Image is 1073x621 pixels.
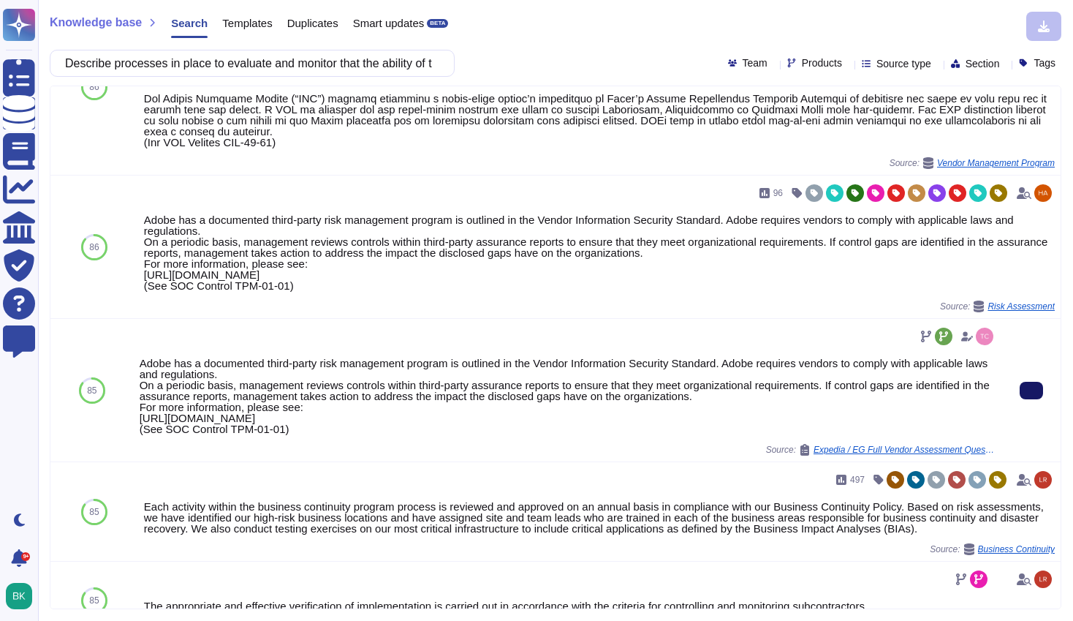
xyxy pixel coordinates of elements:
[58,50,439,76] input: Search a question or template...
[966,59,1000,69] span: Section
[6,583,32,609] img: user
[427,19,448,28] div: BETA
[743,58,767,68] span: Team
[1034,58,1055,68] span: Tags
[87,386,96,395] span: 85
[222,18,272,29] span: Templates
[766,444,996,456] span: Source:
[144,214,1055,291] div: Adobe has a documented third-party risk management program is outlined in the Vendor Information ...
[802,58,842,68] span: Products
[3,580,42,612] button: user
[987,302,1055,311] span: Risk Assessment
[144,601,1055,611] div: The appropriate and effective verification of implementation is carried out in accordance with th...
[144,38,1055,148] div: Lorem ipsu dol s ametcon ad eli seddoeiusm te incidid utl etdolore ma ali enimadmi. Ven qui nostr...
[89,83,99,91] span: 86
[89,508,99,516] span: 85
[171,18,208,29] span: Search
[140,358,996,434] div: Adobe has a documented third-party risk management program is outlined in the Vendor Information ...
[1034,571,1052,588] img: user
[21,552,30,561] div: 9+
[89,596,99,605] span: 85
[930,543,1055,555] span: Source:
[937,159,1055,168] span: Vendor Management Program
[890,157,1055,169] span: Source:
[50,17,142,29] span: Knowledge base
[814,445,996,454] span: Expedia / EG Full Vendor Assessment Questionnaire v 2.0
[1034,471,1052,489] img: user
[876,59,931,69] span: Source type
[976,328,993,345] img: user
[773,189,783,197] span: 96
[940,301,1055,312] span: Source:
[287,18,338,29] span: Duplicates
[850,475,865,484] span: 497
[89,243,99,252] span: 86
[1034,184,1052,202] img: user
[353,18,425,29] span: Smart updates
[978,545,1055,554] span: Business Continuity
[144,501,1055,534] div: Each activity within the business continuity program process is reviewed and approved on an annua...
